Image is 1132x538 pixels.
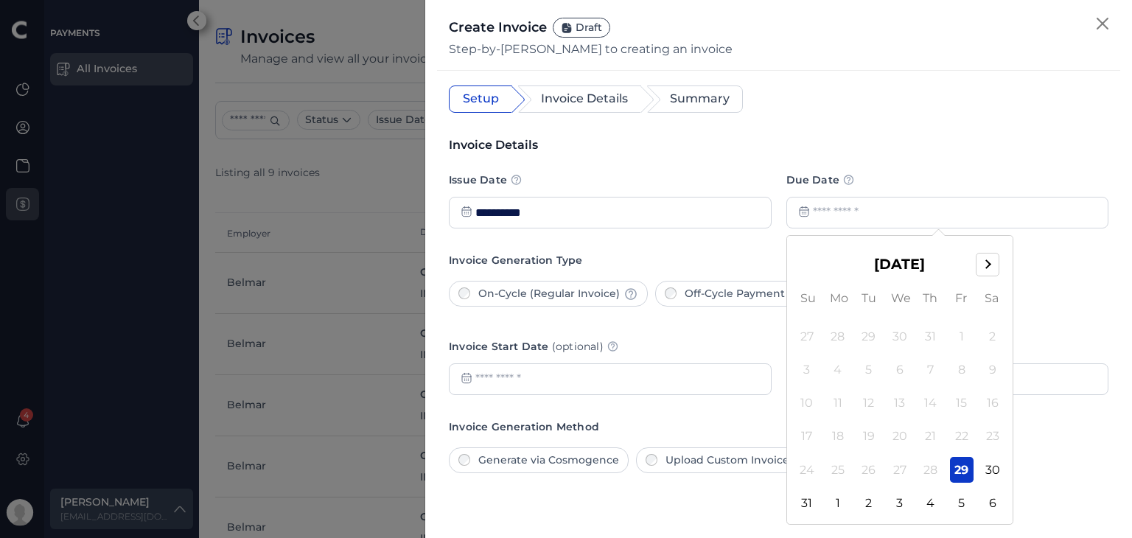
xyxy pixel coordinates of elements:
[981,324,1005,349] div: Not available Saturday, August 2nd, 2025
[458,454,470,466] input: Generate via Cosmogence
[795,390,819,416] div: Not available Sunday, August 10th, 2025
[918,285,942,311] div: Th
[826,390,850,416] div: Not available Monday, August 11th, 2025
[919,423,943,449] div: Not available Thursday, August 21st, 2025
[647,85,743,113] div: Summary
[795,423,819,449] div: Not available Sunday, August 17th, 2025
[552,340,604,353] span: (optional)
[980,285,1004,311] div: Sa
[665,453,789,468] span: Upload Custom Invoice
[981,390,1005,416] div: Not available Saturday, August 16th, 2025
[449,41,733,58] div: Step-by-[PERSON_NAME] to creating an invoice
[888,285,912,311] div: We
[919,457,943,483] div: Not available Thursday, August 28th, 2025
[826,490,850,516] div: Choose Monday, September 1st, 2025
[449,172,507,197] span: Issue Date
[449,252,1108,277] label: Invoice Generation Type
[857,457,881,483] div: Not available Tuesday, August 26th, 2025
[796,285,820,311] div: Su
[795,457,819,483] div: Not available Sunday, August 24th, 2025
[919,324,943,349] div: Not available Thursday, July 31st, 2025
[857,390,881,416] div: Not available Tuesday, August 12th, 2025
[827,285,850,311] div: Mo
[665,287,677,299] input: Off-Cycle Payment (Ad-Hoc)
[449,338,604,363] span: Invoice Start Date
[646,454,657,466] input: Upload Custom Invoice
[518,85,641,113] div: Invoice Details
[478,286,620,301] span: On-Cycle (Regular Invoice)
[826,324,850,349] div: Not available Monday, July 28th, 2025
[949,285,973,311] div: Fr
[685,286,834,301] span: Off-Cycle Payment (Ad-Hoc)
[950,423,974,449] div: Not available Friday, August 22nd, 2025
[795,324,819,349] div: Not available Sunday, July 27th, 2025
[1091,12,1114,35] button: Close
[786,172,840,197] span: Due Date
[478,453,619,468] span: Generate via Cosmogence
[857,490,881,516] div: Choose Tuesday, September 2nd, 2025
[981,490,1005,516] div: Choose Saturday, September 6th, 2025
[553,18,610,38] span: Draft
[950,490,974,516] div: Choose Friday, September 5th, 2025
[826,457,850,483] div: Not available Monday, August 25th, 2025
[857,285,881,311] div: Tu
[888,423,912,449] div: Not available Wednesday, August 20th, 2025
[888,357,912,382] div: Not available Wednesday, August 6th, 2025
[857,423,881,449] div: Not available Tuesday, August 19th, 2025
[795,490,819,516] div: Choose Sunday, August 31st, 2025
[888,490,912,516] div: Choose Wednesday, September 3rd, 2025
[950,390,974,416] div: Not available Friday, August 15th, 2025
[449,18,733,38] div: Create Invoice
[458,287,470,299] input: On-Cycle (Regular Invoice)
[888,324,912,349] div: Not available Wednesday, July 30th, 2025
[449,85,512,113] div: Setup
[792,320,1008,520] div: month 2025-08
[826,357,850,382] div: Not available Monday, August 4th, 2025
[826,423,850,449] div: Not available Monday, August 18th, 2025
[981,423,1005,449] div: Not available Saturday, August 23rd, 2025
[919,390,943,416] div: Not available Thursday, August 14th, 2025
[888,390,912,416] div: Not available Wednesday, August 13th, 2025
[449,419,1108,444] label: Invoice Generation Method
[919,357,943,382] div: Not available Thursday, August 7th, 2025
[449,136,1108,154] div: Invoice Details
[981,357,1005,382] div: Not available Saturday, August 9th, 2025
[857,324,881,349] div: Not available Tuesday, July 29th, 2025
[976,253,999,276] button: Next Month
[950,357,974,382] div: Not available Friday, August 8th, 2025
[787,254,1013,275] div: [DATE]
[795,357,819,382] div: Not available Sunday, August 3rd, 2025
[919,490,943,516] div: Choose Thursday, September 4th, 2025
[981,457,1005,483] div: Choose Saturday, August 30th, 2025
[950,324,974,349] div: Not available Friday, August 1st, 2025
[857,357,881,382] div: Not available Tuesday, August 5th, 2025
[950,457,974,483] div: Choose Friday, August 29th, 2025
[888,457,912,483] div: Not available Wednesday, August 27th, 2025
